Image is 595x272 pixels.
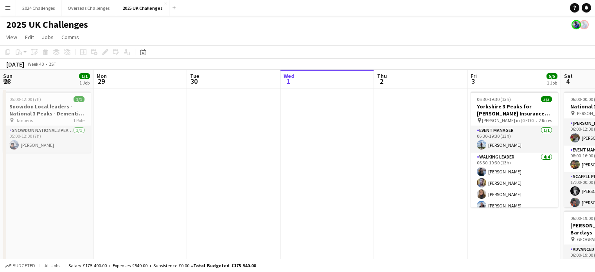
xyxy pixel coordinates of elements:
[190,72,199,79] span: Tue
[43,263,62,268] span: All jobs
[282,77,295,86] span: 1
[49,61,56,67] div: BST
[14,117,33,123] span: Llanberis
[3,92,91,153] app-job-card: 05:00-12:00 (7h)1/1Snowdon Local leaders - National 3 Peaks - Dementia UK Llanberis1 RoleSnowdon ...
[471,153,558,213] app-card-role: Walking Leader4/406:30-19:30 (13h)[PERSON_NAME][PERSON_NAME][PERSON_NAME][PERSON_NAME]
[6,19,88,31] h1: 2025 UK Challenges
[539,117,552,123] span: 2 Roles
[79,80,90,86] div: 1 Job
[4,261,36,270] button: Budgeted
[377,72,387,79] span: Thu
[471,126,558,153] app-card-role: Event Manager1/106:30-19:30 (13h)[PERSON_NAME]
[563,77,573,86] span: 4
[61,34,79,41] span: Comms
[68,263,256,268] div: Salary £175 400.00 + Expenses £540.00 + Subsistence £0.00 =
[376,77,387,86] span: 2
[471,72,477,79] span: Fri
[95,77,107,86] span: 29
[6,60,24,68] div: [DATE]
[42,34,54,41] span: Jobs
[9,96,41,102] span: 05:00-12:00 (7h)
[579,20,589,29] app-user-avatar: Andy Baker
[97,72,107,79] span: Mon
[73,117,84,123] span: 1 Role
[3,103,91,117] h3: Snowdon Local leaders - National 3 Peaks - Dementia UK
[193,263,256,268] span: Total Budgeted £175 940.00
[477,96,511,102] span: 06:30-19:30 (13h)
[3,72,13,79] span: Sun
[572,20,581,29] app-user-avatar: Andy Baker
[469,77,477,86] span: 3
[6,34,17,41] span: View
[3,32,20,42] a: View
[189,77,199,86] span: 30
[541,96,552,102] span: 5/5
[25,34,34,41] span: Edit
[26,61,45,67] span: Week 40
[74,96,84,102] span: 1/1
[58,32,82,42] a: Comms
[482,117,539,123] span: [PERSON_NAME] in [GEOGRAPHIC_DATA]
[471,103,558,117] h3: Yorkshire 3 Peaks for [PERSON_NAME] Insurance Group
[2,77,13,86] span: 28
[79,73,90,79] span: 1/1
[284,72,295,79] span: Wed
[16,0,61,16] button: 2024 Challenges
[3,126,91,153] app-card-role: Snowdon National 3 Peaks Walking Leader1/105:00-12:00 (7h)[PERSON_NAME]
[13,263,35,268] span: Budgeted
[61,0,116,16] button: Overseas Challenges
[546,73,557,79] span: 5/5
[22,32,37,42] a: Edit
[564,72,573,79] span: Sat
[471,92,558,207] app-job-card: 06:30-19:30 (13h)5/5Yorkshire 3 Peaks for [PERSON_NAME] Insurance Group [PERSON_NAME] in [GEOGRAP...
[116,0,169,16] button: 2025 UK Challenges
[547,80,557,86] div: 1 Job
[39,32,57,42] a: Jobs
